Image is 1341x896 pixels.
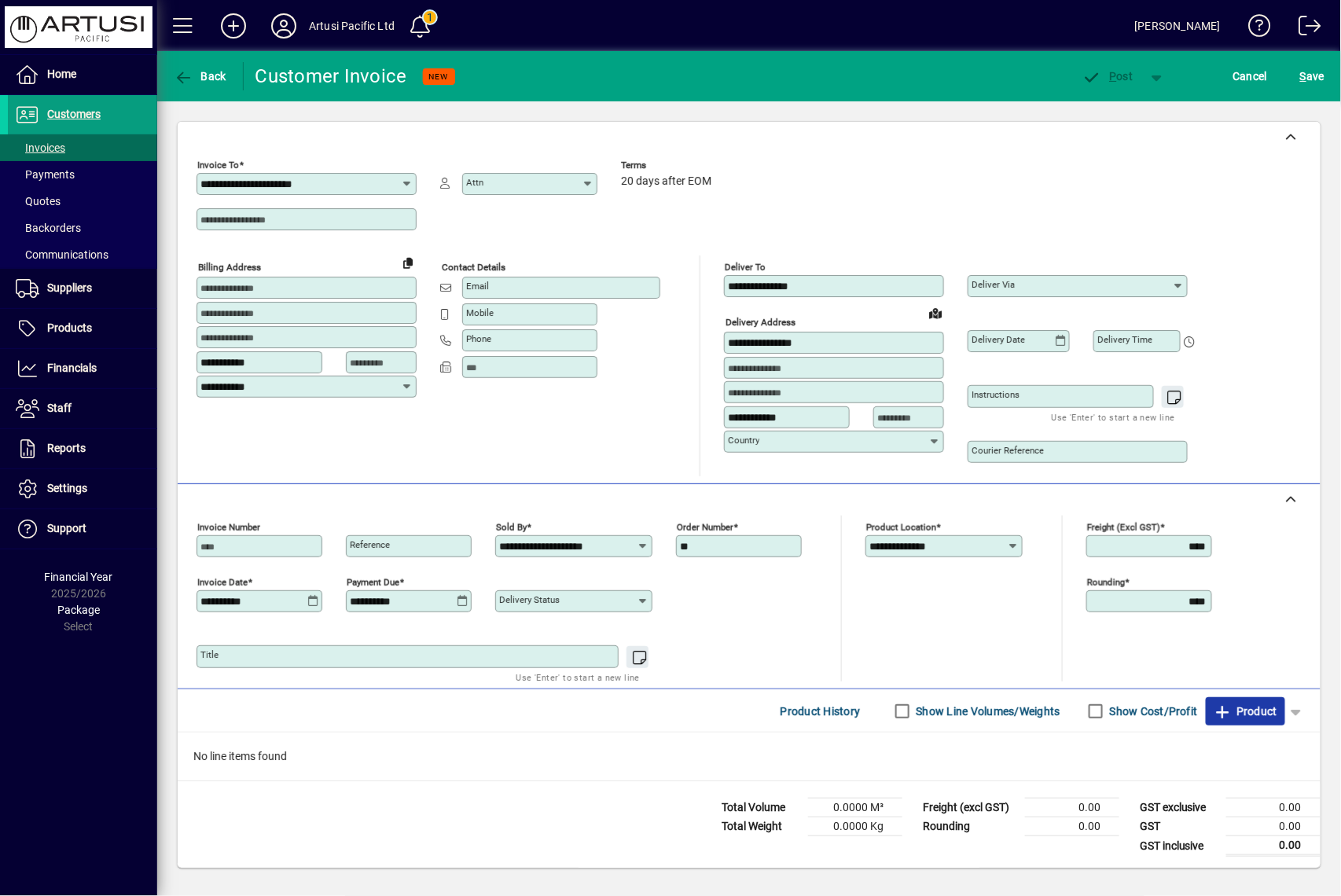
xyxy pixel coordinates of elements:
mat-label: Delivery date [972,334,1025,345]
span: Product [1214,699,1277,724]
span: S [1300,70,1306,83]
div: [PERSON_NAME] [1135,13,1221,39]
mat-label: Delivery time [1097,334,1152,345]
a: Support [8,509,157,549]
div: No line items found [178,733,1321,780]
div: Customer Invoice [255,64,407,89]
span: Communications [16,248,108,261]
mat-label: Invoice date [197,577,248,588]
button: Save [1296,62,1328,90]
mat-label: Deliver via [972,279,1015,290]
span: Cancel [1233,64,1268,89]
td: GST inclusive [1132,836,1226,856]
td: 0.00 [1226,817,1321,836]
app-page-header-button: Back [157,62,244,90]
button: Product History [774,697,867,725]
mat-hint: Use 'Enter' to start a new line [1052,408,1175,426]
td: Freight (excl GST) [915,799,1025,817]
mat-hint: Use 'Enter' to start a new line [516,668,640,686]
a: Suppliers [8,269,157,308]
mat-label: Email [466,281,489,292]
mat-label: Delivery status [499,594,560,605]
span: NEW [429,72,449,82]
a: Settings [8,469,157,509]
mat-label: Invoice number [197,522,260,533]
a: Knowledge Base [1236,3,1271,54]
mat-label: Attn [466,177,483,188]
mat-label: Order number [677,522,733,533]
a: Home [8,55,157,94]
a: View on map [923,300,948,325]
mat-label: Instructions [972,389,1020,400]
button: Product [1206,697,1285,725]
button: Profile [259,12,309,40]
td: GST exclusive [1132,799,1226,817]
label: Show Cost/Profit [1107,703,1198,719]
a: Payments [8,161,157,188]
span: Backorders [16,222,81,234]
button: Copy to Delivery address [395,250,421,275]
td: 0.00 [1025,817,1119,836]
td: 0.0000 Kg [808,817,902,836]
span: Quotes [16,195,61,207]
td: Total Volume [714,799,808,817]
label: Show Line Volumes/Weights [913,703,1060,719]
a: Communications [8,241,157,268]
td: 0.0000 M³ [808,799,902,817]
span: Staff [47,402,72,414]
mat-label: Mobile [466,307,494,318]
button: Back [170,62,230,90]
td: 0.00 [1226,799,1321,817]
span: Customers [47,108,101,120]
a: Invoices [8,134,157,161]
td: Rounding [915,817,1025,836]
span: Package [57,604,100,616]
td: GST [1132,817,1226,836]
a: Staff [8,389,157,428]
button: Post [1075,62,1141,90]
mat-label: Reference [350,539,390,550]
mat-label: Deliver To [725,262,766,273]
td: Total Weight [714,817,808,836]
a: Quotes [8,188,157,215]
span: Product History [781,699,861,724]
mat-label: Country [728,435,759,446]
span: Payments [16,168,75,181]
span: Terms [621,160,715,171]
button: Add [208,12,259,40]
a: Products [8,309,157,348]
mat-label: Invoice To [197,160,239,171]
a: Financials [8,349,157,388]
mat-label: Payment due [347,577,399,588]
span: 20 days after EOM [621,175,711,188]
mat-label: Phone [466,333,491,344]
a: Reports [8,429,157,468]
mat-label: Sold by [496,522,527,533]
span: ost [1082,70,1133,83]
mat-label: Freight (excl GST) [1087,522,1160,533]
mat-label: Courier Reference [972,445,1044,456]
td: 0.00 [1226,836,1321,856]
mat-label: Title [200,649,219,660]
span: Back [174,70,226,83]
span: Settings [47,482,87,494]
span: Financial Year [45,571,113,583]
span: Home [47,68,76,80]
span: P [1110,70,1117,83]
button: Cancel [1229,62,1272,90]
span: Products [47,321,92,334]
a: Logout [1287,3,1321,54]
span: ave [1300,64,1324,89]
mat-label: Product location [866,522,936,533]
span: Support [47,522,86,534]
span: Invoices [16,141,65,154]
a: Backorders [8,215,157,241]
span: Suppliers [47,281,92,294]
div: Artusi Pacific Ltd [309,13,395,39]
span: Reports [47,442,86,454]
mat-label: Rounding [1087,577,1125,588]
span: Financials [47,362,97,374]
td: 0.00 [1025,799,1119,817]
